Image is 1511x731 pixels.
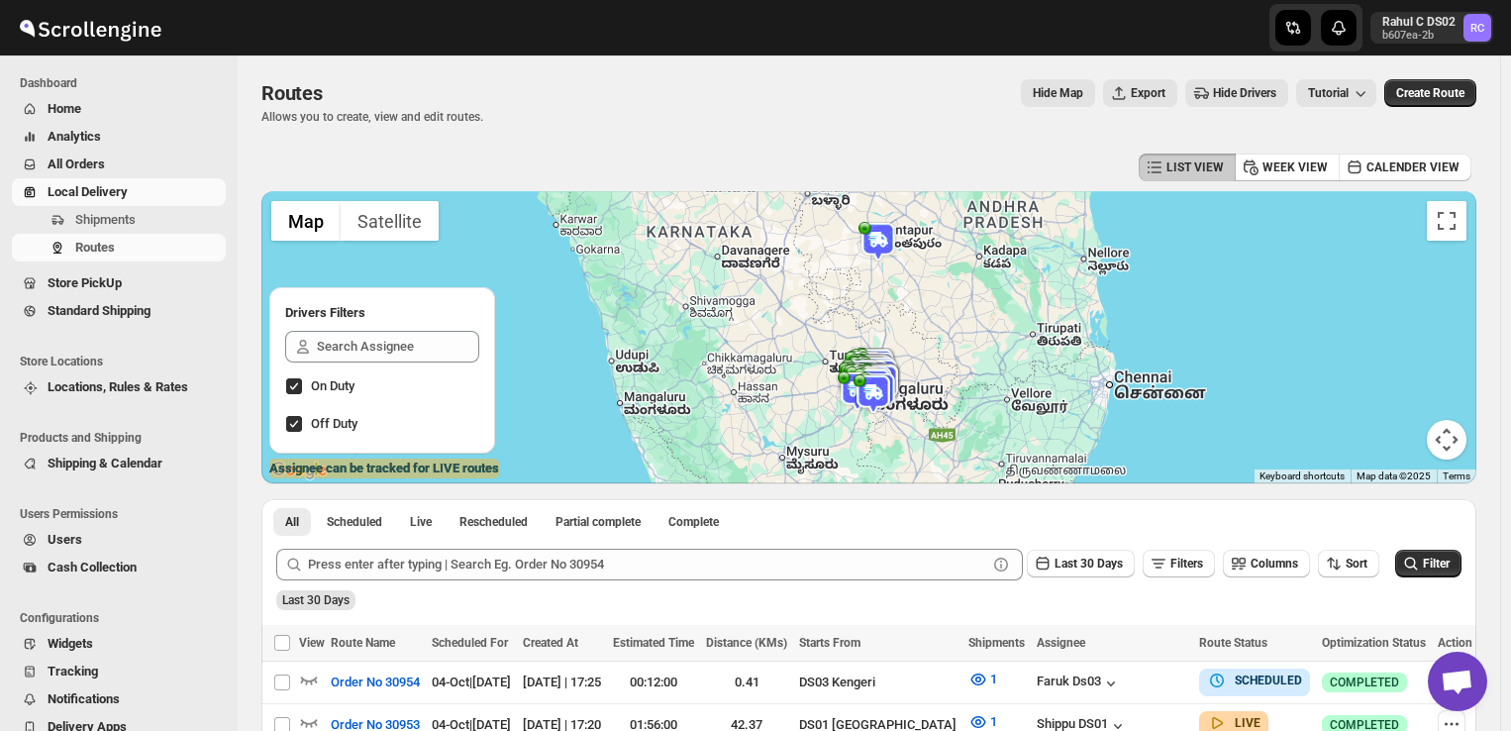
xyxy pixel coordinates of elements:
[12,151,226,178] button: All Orders
[1382,30,1456,42] p: b607ea-2b
[613,673,694,692] div: 00:12:00
[1259,470,1345,483] button: Keyboard shortcuts
[1384,79,1476,107] button: Create Route
[432,675,511,689] span: 04-Oct | [DATE]
[1251,557,1298,571] span: Columns
[432,636,508,650] span: Scheduled For
[12,554,226,581] button: Cash Collection
[1235,716,1260,730] b: LIVE
[12,234,226,261] button: Routes
[1166,159,1224,175] span: LIST VIEW
[311,378,354,393] span: On Duty
[12,450,226,477] button: Shipping & Calendar
[20,506,228,522] span: Users Permissions
[1463,14,1491,42] span: Rahul C DS02
[1470,22,1484,35] text: RC
[311,416,357,431] span: Off Duty
[668,514,719,530] span: Complete
[1318,550,1379,577] button: Sort
[1103,79,1177,107] button: Export
[308,549,987,580] input: Press enter after typing | Search Eg. Order No 30954
[1395,550,1461,577] button: Filter
[1396,85,1464,101] span: Create Route
[266,458,332,483] a: Open this area in Google Maps (opens a new window)
[271,201,341,241] button: Show street map
[48,636,93,651] span: Widgets
[48,532,82,547] span: Users
[261,109,483,125] p: Allows you to create, view and edit routes.
[48,129,101,144] span: Analytics
[48,456,162,470] span: Shipping & Calendar
[799,673,957,692] div: DS03 Kengeri
[1235,674,1302,687] b: SCHEDULED
[957,664,1009,695] button: 1
[1055,557,1123,571] span: Last 30 Days
[48,303,151,318] span: Standard Shipping
[706,636,787,650] span: Distance (KMs)
[331,636,395,650] span: Route Name
[317,331,479,363] input: Search Assignee
[12,658,226,685] button: Tracking
[1322,636,1426,650] span: Optimization Status
[1357,470,1431,481] span: Map data ©2025
[20,430,228,446] span: Products and Shipping
[48,560,137,574] span: Cash Collection
[1382,14,1456,30] p: Rahul C DS02
[1330,675,1399,690] span: COMPLETED
[523,673,601,692] div: [DATE] | 17:25
[799,636,860,650] span: Starts From
[20,354,228,369] span: Store Locations
[1037,636,1085,650] span: Assignee
[269,459,499,478] label: Assignee can be tracked for LIVE routes
[285,303,479,323] h2: Drivers Filters
[1021,79,1095,107] button: Map action label
[12,95,226,123] button: Home
[1037,674,1121,693] div: Faruk Ds03
[12,206,226,234] button: Shipments
[1443,470,1470,481] a: Terms (opens in new tab)
[459,514,528,530] span: Rescheduled
[1143,550,1215,577] button: Filters
[968,636,1025,650] span: Shipments
[410,514,432,530] span: Live
[341,201,439,241] button: Show satellite imagery
[1185,79,1288,107] button: Hide Drivers
[266,458,332,483] img: Google
[48,691,120,706] span: Notifications
[1423,557,1450,571] span: Filter
[282,593,350,607] span: Last 30 Days
[523,636,578,650] span: Created At
[990,714,997,729] span: 1
[12,123,226,151] button: Analytics
[75,212,136,227] span: Shipments
[48,184,128,199] span: Local Delivery
[1428,652,1487,711] div: Open chat
[1427,201,1466,241] button: Toggle fullscreen view
[1370,12,1493,44] button: User menu
[1139,154,1236,181] button: LIST VIEW
[990,672,997,686] span: 1
[1346,557,1367,571] span: Sort
[48,379,188,394] span: Locations, Rules & Rates
[285,514,299,530] span: All
[327,514,382,530] span: Scheduled
[555,514,641,530] span: Partial complete
[1199,636,1267,650] span: Route Status
[48,664,98,679] span: Tracking
[1308,86,1349,100] span: Tutorial
[1170,557,1203,571] span: Filters
[319,667,432,698] button: Order No 30954
[20,75,228,91] span: Dashboard
[48,101,81,116] span: Home
[12,526,226,554] button: Users
[1427,420,1466,460] button: Map camera controls
[1235,154,1340,181] button: WEEK VIEW
[1207,671,1302,690] button: SCHEDULED
[12,373,226,401] button: Locations, Rules & Rates
[20,610,228,626] span: Configurations
[1339,154,1471,181] button: CALENDER VIEW
[1262,159,1328,175] span: WEEK VIEW
[1213,85,1276,101] span: Hide Drivers
[1438,636,1472,650] span: Action
[1366,159,1460,175] span: CALENDER VIEW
